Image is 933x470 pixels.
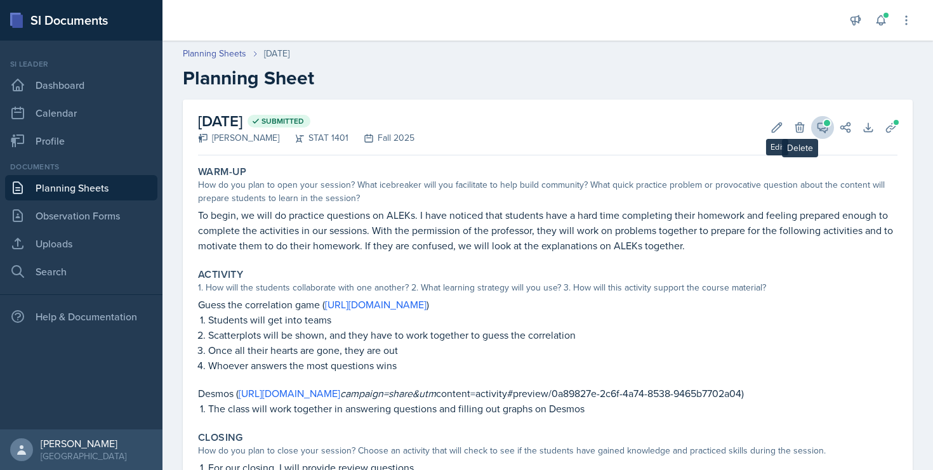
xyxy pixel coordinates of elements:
[208,312,897,327] p: Students will get into teams
[198,281,897,294] div: 1. How will the students collaborate with one another? 2. What learning strategy will you use? 3....
[198,110,414,133] h2: [DATE]
[261,116,304,126] span: Submitted
[788,116,811,139] button: Delete
[198,297,897,312] p: Guess the correlation game ( )
[348,131,414,145] div: Fall 2025
[5,100,157,126] a: Calendar
[41,450,126,462] div: [GEOGRAPHIC_DATA]
[208,358,897,373] p: Whoever answers the most questions wins
[183,47,246,60] a: Planning Sheets
[279,131,348,145] div: STAT 1401
[198,166,247,178] label: Warm-Up
[208,327,897,343] p: Scatterplots will be shown, and they have to work together to guess the correlation
[5,304,157,329] div: Help & Documentation
[5,161,157,173] div: Documents
[239,386,340,400] a: [URL][DOMAIN_NAME]
[198,178,897,205] div: How do you plan to open your session? What icebreaker will you facilitate to help build community...
[41,437,126,450] div: [PERSON_NAME]
[5,128,157,153] a: Profile
[198,131,279,145] div: [PERSON_NAME]
[208,343,897,358] p: Once all their hearts are gone, they are out
[765,116,788,139] button: Edit
[5,72,157,98] a: Dashboard
[264,47,289,60] div: [DATE]
[340,386,436,400] em: campaign=share&utm
[5,259,157,284] a: Search
[198,207,897,253] p: To begin, we will do practice questions on ALEKs. I have noticed that students have a hard time c...
[5,175,157,200] a: Planning Sheets
[198,444,897,457] div: How do you plan to close your session? Choose an activity that will check to see if the students ...
[183,67,913,89] h2: Planning Sheet
[325,297,427,311] a: [URL][DOMAIN_NAME]
[5,231,157,256] a: Uploads
[208,401,897,416] p: The class will work together in answering questions and filling out graphs on Desmos
[5,58,157,70] div: Si leader
[198,268,243,281] label: Activity
[198,431,243,444] label: Closing
[5,203,157,228] a: Observation Forms
[198,386,897,401] p: Desmos ( content=activity#preview/0a89827e-2c6f-4a74-8538-9465b7702a04)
